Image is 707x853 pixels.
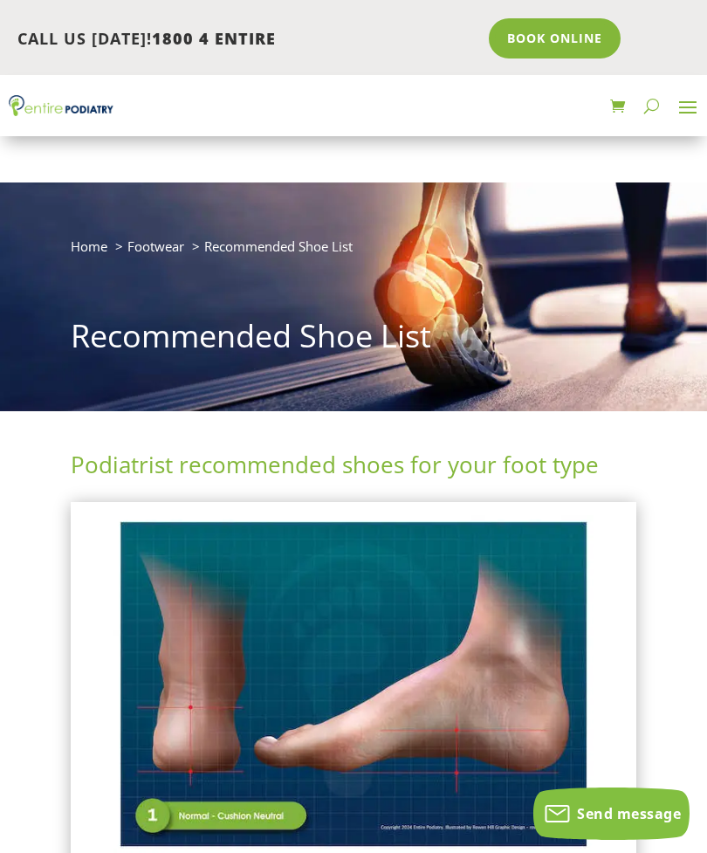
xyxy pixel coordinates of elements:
[71,314,636,367] h1: Recommended Shoe List
[489,18,621,58] a: Book Online
[533,788,690,840] button: Send message
[127,237,184,255] a: Footwear
[152,28,276,49] span: 1800 4 ENTIRE
[71,237,107,255] a: Home
[577,804,681,823] span: Send message
[17,28,477,51] p: CALL US [DATE]!
[71,235,636,271] nav: breadcrumb
[71,449,636,489] h2: Podiatrist recommended shoes for your foot type
[204,237,353,255] span: Recommended Shoe List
